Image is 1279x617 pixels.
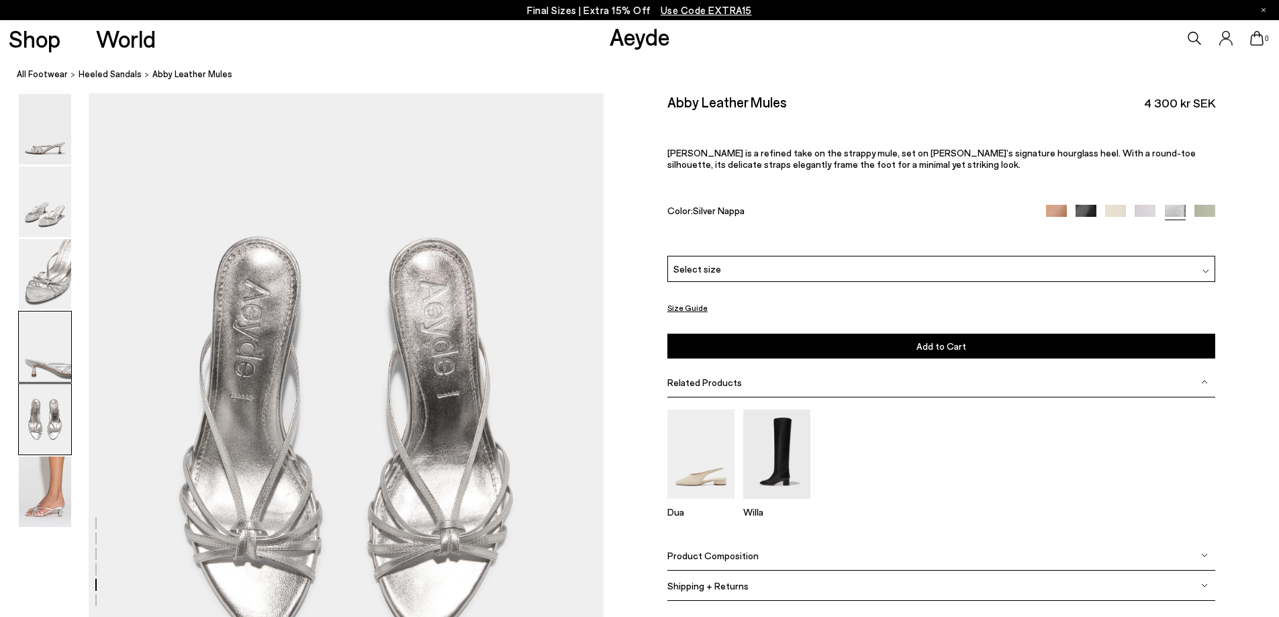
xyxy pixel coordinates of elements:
[19,457,71,527] img: Abby Leather Mules - Image 6
[19,167,71,237] img: Abby Leather Mules - Image 2
[19,239,71,310] img: Abby Leather Mules - Image 3
[19,312,71,382] img: Abby Leather Mules - Image 4
[17,56,1279,93] nav: breadcrumb
[667,205,1029,220] div: Color:
[19,94,71,164] img: Abby Leather Mules - Image 1
[1201,552,1208,559] img: svg%3E
[743,489,810,518] a: Willa Leather Over-Knee Boots Willa
[743,506,810,518] p: Willa
[17,67,68,81] a: All Footwear
[667,506,735,518] p: Dua
[743,410,810,499] img: Willa Leather Over-Knee Boots
[96,27,156,50] a: World
[667,334,1215,359] button: Add to Cart
[1202,268,1209,275] img: svg%3E
[667,580,749,591] span: Shipping + Returns
[1201,379,1208,385] img: svg%3E
[1264,35,1270,42] span: 0
[667,147,1215,170] p: [PERSON_NAME] is a refined take on the strappy mule, set on [PERSON_NAME]’s signature hourglass h...
[916,340,966,352] span: Add to Cart
[667,377,742,388] span: Related Products
[1250,31,1264,46] a: 0
[610,22,670,50] a: Aeyde
[9,27,60,50] a: Shop
[19,384,71,455] img: Abby Leather Mules - Image 5
[667,299,708,316] button: Size Guide
[1144,95,1215,111] span: 4 300 kr SEK
[667,93,787,110] h2: Abby Leather Mules
[667,410,735,499] img: Dua Slingback Flats
[667,489,735,518] a: Dua Slingback Flats Dua
[527,2,752,19] p: Final Sizes | Extra 15% Off
[667,550,759,561] span: Product Composition
[79,67,142,81] a: Heeled Sandals
[1201,582,1208,589] img: svg%3E
[673,262,721,276] span: Select size
[152,67,232,81] span: Abby Leather Mules
[693,205,745,216] span: Silver Nappa
[79,68,142,79] span: Heeled Sandals
[661,4,752,16] span: Navigate to /collections/ss25-final-sizes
